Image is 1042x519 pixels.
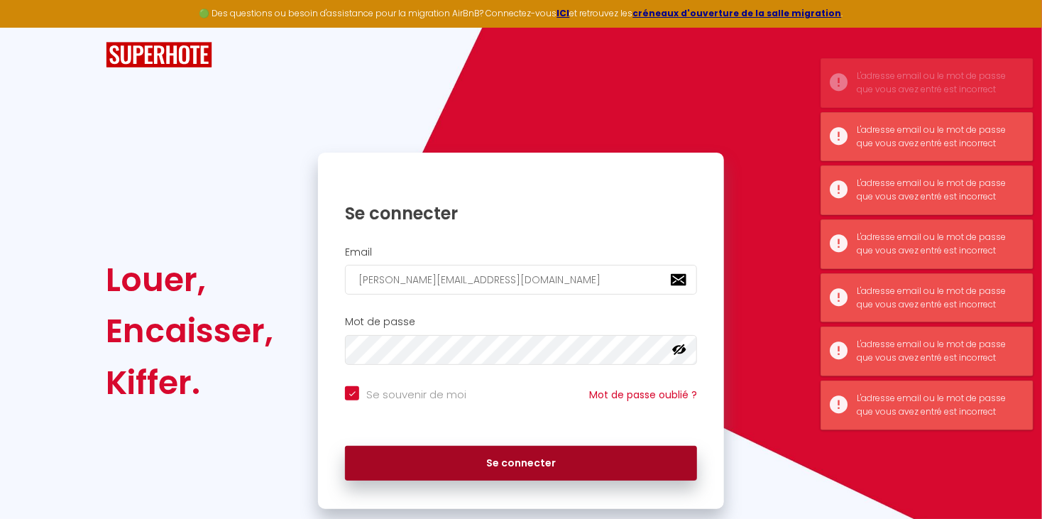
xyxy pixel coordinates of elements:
a: créneaux d'ouverture de la salle migration [633,7,842,19]
h2: Email [345,246,697,258]
div: Encaisser, [106,305,273,356]
input: Ton Email [345,265,697,295]
a: ICI [557,7,570,19]
button: Ouvrir le widget de chat LiveChat [11,6,54,48]
h2: Mot de passe [345,316,697,328]
a: Mot de passe oublié ? [589,388,697,402]
h1: Se connecter [345,202,697,224]
div: L'adresse email ou le mot de passe que vous avez entré est incorrect [857,177,1019,204]
div: L'adresse email ou le mot de passe que vous avez entré est incorrect [857,285,1019,312]
img: SuperHote logo [106,42,212,68]
div: L'adresse email ou le mot de passe que vous avez entré est incorrect [857,231,1019,258]
button: Se connecter [345,446,697,481]
div: L'adresse email ou le mot de passe que vous avez entré est incorrect [857,70,1019,97]
div: L'adresse email ou le mot de passe que vous avez entré est incorrect [857,338,1019,365]
div: L'adresse email ou le mot de passe que vous avez entré est incorrect [857,392,1019,419]
div: Louer, [106,254,273,305]
div: Kiffer. [106,357,273,408]
div: L'adresse email ou le mot de passe que vous avez entré est incorrect [857,124,1019,151]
